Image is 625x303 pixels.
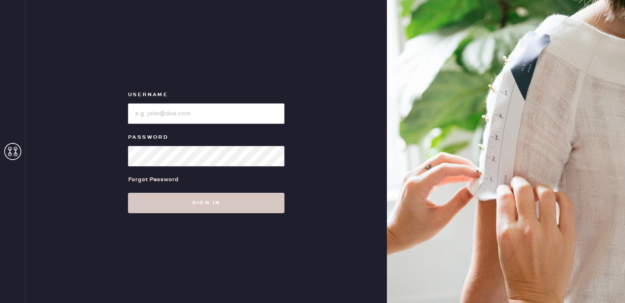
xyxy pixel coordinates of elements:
label: Password [128,132,284,143]
div: Forgot Password [128,175,179,184]
button: Sign in [128,193,284,213]
input: e.g. john@doe.com [128,103,284,124]
label: Username [128,90,284,100]
a: Forgot Password [128,166,179,193]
